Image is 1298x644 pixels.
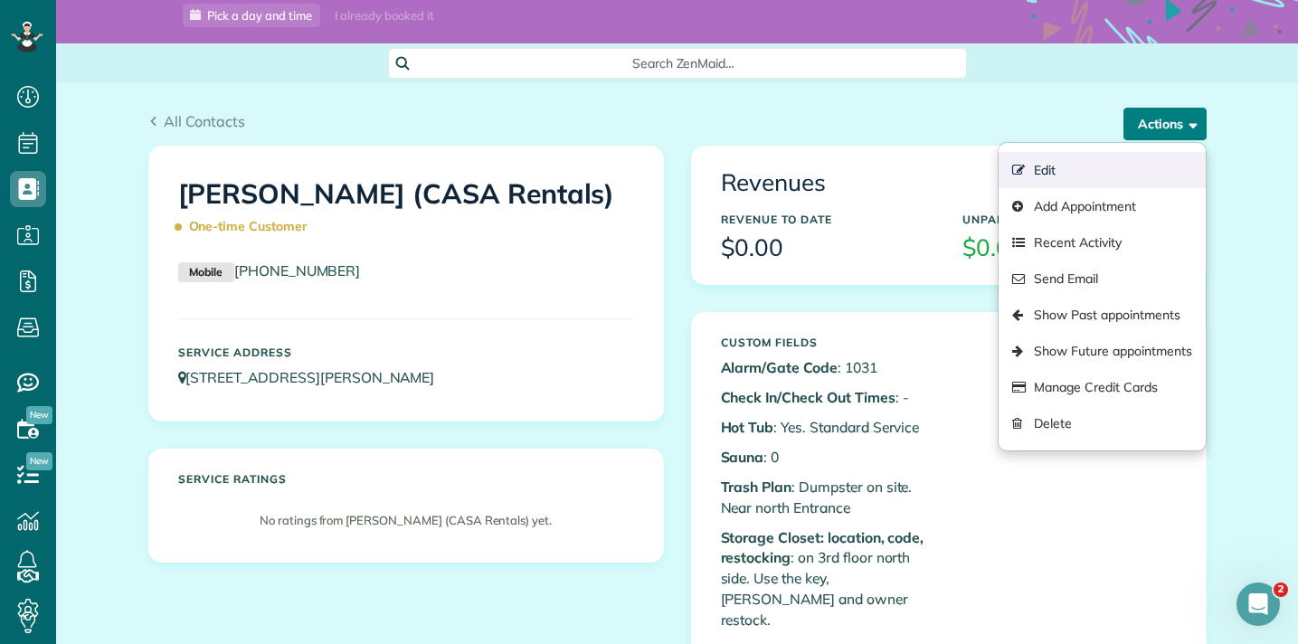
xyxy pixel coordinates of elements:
p: : 0 [721,447,935,468]
p: : Dumpster on site. Near north Entrance [721,477,935,518]
span: 2 [1274,582,1288,597]
a: All Contacts [148,110,246,132]
a: Delete [999,405,1205,441]
a: Recent Activity [999,224,1205,260]
p: : on 3rd floor north side. Use the key, [PERSON_NAME] and owner restock. [721,527,935,630]
h1: [PERSON_NAME] (CASA Rentals) [178,179,634,242]
b: Sauna [721,448,764,466]
a: Edit [999,152,1205,188]
h5: Revenue to Date [721,213,935,225]
h5: Service Address [178,346,634,358]
a: Add Appointment [999,188,1205,224]
a: Send Email [999,260,1205,297]
h5: Service ratings [178,473,634,485]
div: I already booked it [324,5,444,27]
iframe: Intercom live chat [1236,582,1280,626]
h5: Custom Fields [721,336,935,348]
span: All Contacts [164,112,245,130]
b: Trash Plan [721,478,792,496]
h5: Unpaid Balance [962,213,1177,225]
p: No ratings from [PERSON_NAME] (CASA Rentals) yet. [187,512,625,529]
a: Manage Credit Cards [999,369,1205,405]
a: Show Future appointments [999,333,1205,369]
a: Pick a day and time [183,4,320,27]
span: One-time Customer [178,211,316,242]
button: Actions [1123,108,1207,140]
a: [STREET_ADDRESS][PERSON_NAME] [178,368,452,386]
a: Mobile[PHONE_NUMBER] [178,261,361,279]
p: : 1031 [721,357,935,378]
small: Mobile [178,262,234,282]
b: Alarm/Gate Code [721,358,838,376]
span: New [26,406,52,424]
a: Show Past appointments [999,297,1205,333]
span: New [26,452,52,470]
p: : - [721,387,935,408]
h3: $0.00 [721,235,935,261]
b: Hot Tub [721,418,774,436]
h3: Revenues [721,170,1177,196]
h3: $0.00 [962,235,1177,261]
span: Pick a day and time [207,8,312,23]
p: : Yes. Standard Service [721,417,935,438]
b: Check In/Check Out Times [721,388,895,406]
b: Storage Closet: location, code, restocking [721,528,924,567]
